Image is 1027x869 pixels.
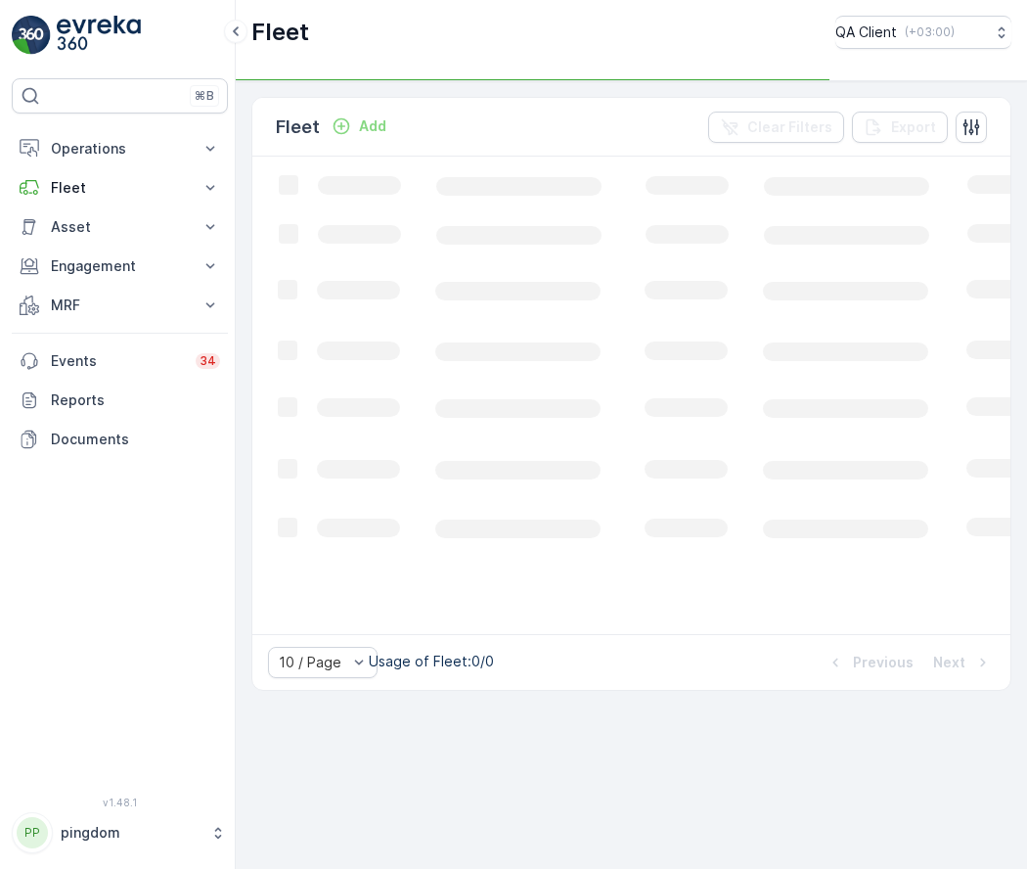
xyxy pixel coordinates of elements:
[359,116,386,136] p: Add
[57,16,141,55] img: logo_light-DOdMpM7g.png
[195,88,214,104] p: ⌘B
[51,351,184,371] p: Events
[51,296,189,315] p: MRF
[12,207,228,247] button: Asset
[12,420,228,459] a: Documents
[51,256,189,276] p: Engagement
[12,381,228,420] a: Reports
[835,16,1011,49] button: QA Client(+03:00)
[931,651,995,674] button: Next
[12,342,228,381] a: Events34
[12,16,51,55] img: logo
[12,247,228,286] button: Engagement
[51,390,220,410] p: Reports
[12,812,228,853] button: PPpingdom
[276,114,320,141] p: Fleet
[51,217,189,237] p: Asset
[835,23,897,42] p: QA Client
[891,117,936,137] p: Export
[12,168,228,207] button: Fleet
[905,24,955,40] p: ( +03:00 )
[824,651,915,674] button: Previous
[324,114,394,138] button: Add
[51,178,189,198] p: Fleet
[61,823,201,843] p: pingdom
[17,817,48,848] div: PP
[747,117,832,137] p: Clear Filters
[852,112,948,143] button: Export
[200,353,216,369] p: 34
[12,797,228,808] span: v 1.48.1
[12,286,228,325] button: MRF
[853,653,914,672] p: Previous
[12,129,228,168] button: Operations
[369,652,494,671] p: Usage of Fleet : 0/0
[933,653,965,672] p: Next
[51,430,220,449] p: Documents
[251,17,309,48] p: Fleet
[708,112,844,143] button: Clear Filters
[51,139,189,159] p: Operations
